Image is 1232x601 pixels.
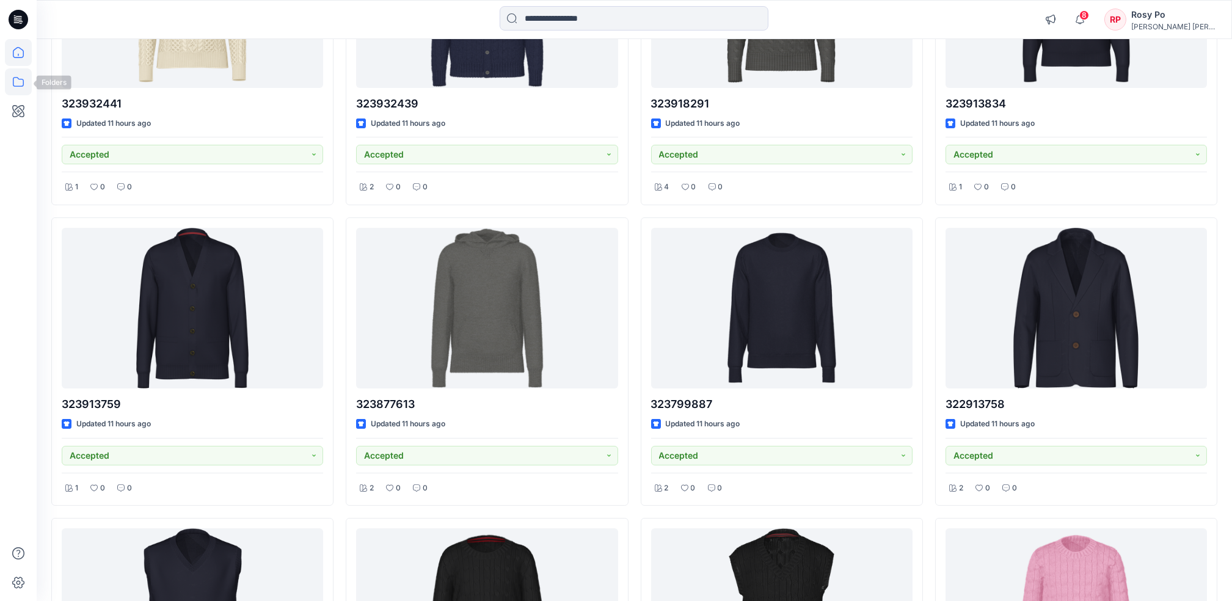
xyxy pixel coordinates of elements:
p: 323918291 [651,95,913,112]
p: 0 [718,181,723,194]
p: 0 [100,482,105,495]
a: 323877613 [356,228,618,388]
p: Updated 11 hours ago [76,117,151,130]
p: 0 [691,482,696,495]
p: 0 [396,482,401,495]
p: 2 [370,482,374,495]
p: 0 [718,482,723,495]
p: 0 [396,181,401,194]
div: RP [1104,9,1126,31]
div: [PERSON_NAME] [PERSON_NAME] [1131,22,1217,31]
p: 2 [959,482,963,495]
p: 323932439 [356,95,618,112]
p: Updated 11 hours ago [76,418,151,431]
p: 323913834 [946,95,1207,112]
p: 0 [423,482,428,495]
a: 323913759 [62,228,323,388]
p: 0 [691,181,696,194]
p: 0 [1012,482,1017,495]
p: 4 [665,181,669,194]
p: 323932441 [62,95,323,112]
p: Updated 11 hours ago [666,117,740,130]
p: 0 [985,482,990,495]
p: 2 [370,181,374,194]
div: Rosy Po [1131,7,1217,22]
p: 323799887 [651,396,913,413]
p: 322913758 [946,396,1207,413]
p: 323913759 [62,396,323,413]
p: Updated 11 hours ago [371,418,445,431]
p: 1 [75,181,78,194]
p: 0 [127,482,132,495]
p: 0 [1011,181,1016,194]
p: 2 [665,482,669,495]
span: 8 [1079,10,1089,20]
p: 0 [984,181,989,194]
p: 0 [127,181,132,194]
p: Updated 11 hours ago [960,418,1035,431]
p: Updated 11 hours ago [371,117,445,130]
p: 1 [75,482,78,495]
a: 322913758 [946,228,1207,388]
p: 323877613 [356,396,618,413]
p: 0 [100,181,105,194]
p: Updated 11 hours ago [960,117,1035,130]
a: 323799887 [651,228,913,388]
p: 0 [423,181,428,194]
p: Updated 11 hours ago [666,418,740,431]
p: 1 [959,181,962,194]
